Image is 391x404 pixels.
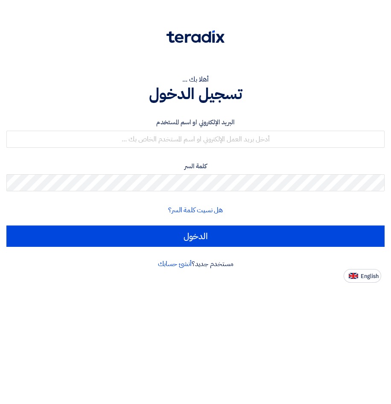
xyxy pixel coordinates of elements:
a: أنشئ حسابك [158,259,192,269]
div: مستخدم جديد؟ [6,259,385,269]
h1: تسجيل الدخول [6,85,385,103]
label: كلمة السر [6,161,385,171]
input: أدخل بريد العمل الإلكتروني او اسم المستخدم الخاص بك ... [6,131,385,148]
div: أهلا بك ... [6,74,385,85]
button: English [344,269,381,283]
label: البريد الإلكتروني او اسم المستخدم [6,117,385,127]
a: هل نسيت كلمة السر؟ [168,205,223,215]
img: Teradix logo [166,30,225,43]
input: الدخول [6,225,385,247]
img: en-US.png [349,273,358,279]
span: English [361,273,379,279]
